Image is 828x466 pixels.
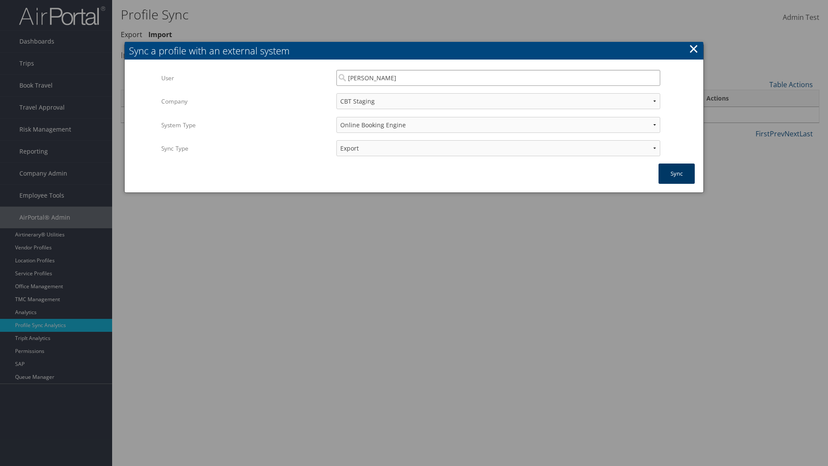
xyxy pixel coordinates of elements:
label: User [161,70,330,86]
button: × [689,40,699,57]
button: Sync [659,164,695,184]
label: System Type [161,117,330,133]
label: Sync Type [161,140,330,157]
div: Sync a profile with an external system [129,44,703,57]
label: Company [161,93,330,110]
